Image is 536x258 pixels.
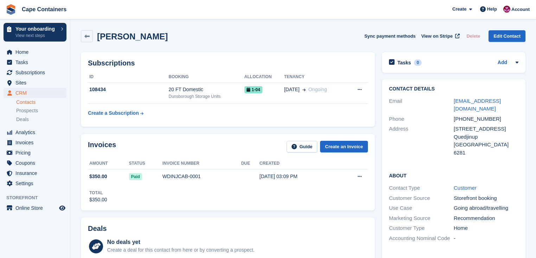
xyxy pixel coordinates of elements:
span: Create [452,6,466,13]
a: menu [4,78,66,88]
span: Analytics [15,127,58,137]
th: Amount [88,158,129,169]
span: Tasks [15,57,58,67]
span: Online Store [15,203,58,213]
img: Matt Dollisson [503,6,510,13]
a: View on Stripe [419,30,461,42]
span: View on Stripe [421,33,453,40]
th: Created [260,158,338,169]
a: [EMAIL_ADDRESS][DOMAIN_NAME] [454,98,501,112]
th: ID [88,71,168,83]
th: Booking [168,71,244,83]
div: [GEOGRAPHIC_DATA] [454,141,518,149]
div: [PHONE_NUMBER] [454,115,518,123]
span: Coupons [15,158,58,168]
div: Home [454,224,518,232]
th: Allocation [244,71,284,83]
th: Tenancy [284,71,346,83]
div: Recommendation [454,214,518,222]
th: Status [129,158,162,169]
span: Deals [16,116,29,123]
span: Invoices [15,138,58,147]
a: Create an Invoice [320,141,368,152]
div: Contact Type [389,184,454,192]
span: Subscriptions [15,68,58,77]
a: menu [4,57,66,67]
p: View next steps [15,32,57,39]
a: menu [4,88,66,98]
span: Storefront [6,194,70,201]
a: menu [4,138,66,147]
p: Your onboarding [15,26,57,31]
a: Guide [287,141,318,152]
h2: Contact Details [389,86,518,92]
a: Edit Contact [489,30,525,42]
a: Contacts [16,99,66,106]
h2: Tasks [397,59,411,66]
div: Customer Type [389,224,454,232]
h2: About [389,172,518,179]
a: Preview store [58,204,66,212]
div: Marketing Source [389,214,454,222]
span: Sites [15,78,58,88]
img: stora-icon-8386f47178a22dfd0bd8f6a31ec36ba5ce8667c1dd55bd0f319d3a0aa187defe.svg [6,4,16,15]
div: 6281 [454,149,518,157]
span: Prospects [16,107,38,114]
a: menu [4,148,66,158]
a: menu [4,203,66,213]
span: Ongoing [308,87,327,92]
div: Email [389,97,454,113]
h2: [PERSON_NAME] [97,32,168,41]
span: Help [487,6,497,13]
div: 20 FT Domestic [168,86,244,93]
span: Account [511,6,530,13]
a: Create a Subscription [88,107,143,120]
div: WDINJCAB-0001 [162,173,241,180]
div: Total [89,190,107,196]
div: Dunsborough Storage Units [168,93,244,100]
a: menu [4,168,66,178]
a: Add [498,59,507,67]
div: Create a Subscription [88,109,139,117]
a: menu [4,158,66,168]
div: Accounting Nominal Code [389,234,454,243]
a: Cape Containers [19,4,69,15]
a: menu [4,127,66,137]
div: Address [389,125,454,157]
span: [DATE] [284,86,300,93]
span: CRM [15,88,58,98]
div: Quedjinup [454,133,518,141]
a: Deals [16,116,66,123]
div: Use Case [389,204,454,212]
div: Going abroad/travelling [454,204,518,212]
div: 0 [414,59,422,66]
a: menu [4,68,66,77]
span: Insurance [15,168,58,178]
div: [DATE] 03:09 PM [260,173,338,180]
div: - [454,234,518,243]
a: Prospects [16,107,66,114]
button: Sync payment methods [364,30,416,42]
div: 108434 [88,86,168,93]
span: Paid [129,173,142,180]
h2: Deals [88,225,107,233]
a: Customer [454,185,477,191]
span: Home [15,47,58,57]
div: $350.00 [89,196,107,203]
h2: Invoices [88,141,116,152]
button: Delete [464,30,483,42]
span: $350.00 [89,173,107,180]
span: Pricing [15,148,58,158]
div: [STREET_ADDRESS] [454,125,518,133]
th: Invoice number [162,158,241,169]
span: 1-04 [244,86,262,93]
th: Due [241,158,260,169]
div: Phone [389,115,454,123]
h2: Subscriptions [88,59,368,67]
div: Customer Source [389,194,454,202]
a: menu [4,47,66,57]
div: No deals yet [107,238,255,246]
div: Create a deal for this contact from here or by converting a prospect. [107,246,255,254]
a: Your onboarding View next steps [4,23,66,42]
a: menu [4,178,66,188]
